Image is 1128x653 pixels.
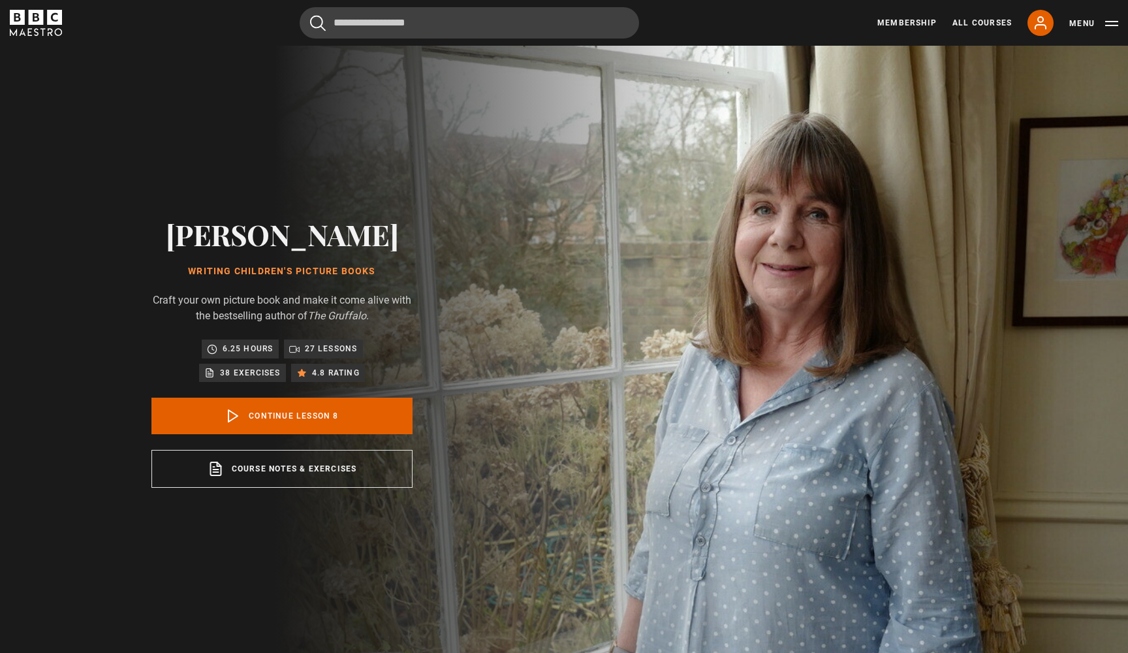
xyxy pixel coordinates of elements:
h1: Writing Children's Picture Books [151,266,413,277]
button: Submit the search query [310,15,326,31]
p: 4.8 rating [312,366,360,379]
a: Course notes & exercises [151,450,413,488]
a: Membership [877,17,937,29]
svg: BBC Maestro [10,10,62,36]
a: All Courses [952,17,1012,29]
p: 6.25 hours [223,342,274,355]
input: Search [300,7,639,39]
p: 38 exercises [220,366,280,379]
p: Craft your own picture book and make it come alive with the bestselling author of . [151,293,413,324]
p: 27 lessons [305,342,358,355]
i: The Gruffalo [307,310,366,322]
a: Continue lesson 8 [151,398,413,434]
button: Toggle navigation [1069,17,1118,30]
h2: [PERSON_NAME] [151,217,413,251]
